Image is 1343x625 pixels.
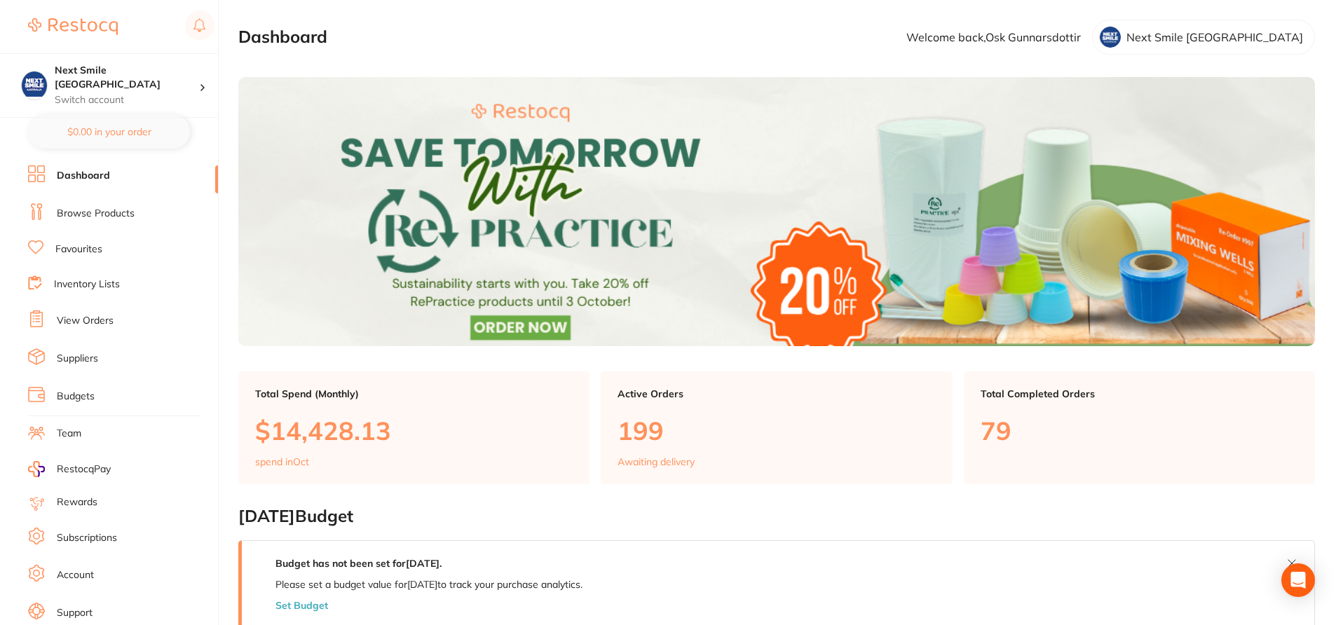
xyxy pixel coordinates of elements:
[601,371,952,485] a: Active Orders199Awaiting delivery
[1281,563,1315,597] div: Open Intercom Messenger
[964,371,1315,485] a: Total Completed Orders79
[57,568,94,582] a: Account
[255,416,573,445] p: $14,428.13
[275,579,582,590] p: Please set a budget value for [DATE] to track your purchase analytics.
[275,557,442,570] strong: Budget has not been set for [DATE] .
[981,388,1298,399] p: Total Completed Orders
[22,71,47,97] img: Next Smile Melbourne
[28,18,118,35] img: Restocq Logo
[255,388,573,399] p: Total Spend (Monthly)
[28,461,45,477] img: RestocqPay
[28,11,118,43] a: Restocq Logo
[57,495,97,509] a: Rewards
[55,242,102,256] a: Favourites
[238,27,327,47] h2: Dashboard
[55,64,199,91] h4: Next Smile Melbourne
[238,371,589,485] a: Total Spend (Monthly)$14,428.13spend inOct
[55,93,199,107] p: Switch account
[981,416,1298,445] p: 79
[57,606,93,620] a: Support
[57,314,114,328] a: View Orders
[275,600,328,611] button: Set Budget
[57,390,95,404] a: Budgets
[28,115,190,149] button: $0.00 in your order
[57,462,111,476] span: RestocqPay
[618,456,695,467] p: Awaiting delivery
[255,456,309,467] p: spend in Oct
[1126,31,1303,43] p: Next Smile [GEOGRAPHIC_DATA]
[618,416,935,445] p: 199
[618,388,935,399] p: Active Orders
[1099,26,1122,48] img: cmFzeTJoYQ
[54,277,120,291] a: Inventory Lists
[238,77,1315,346] img: Dashboard
[57,531,117,545] a: Subscriptions
[57,207,135,221] a: Browse Products
[238,507,1315,526] h2: [DATE] Budget
[28,461,111,477] a: RestocqPay
[57,427,81,441] a: Team
[57,352,98,366] a: Suppliers
[906,31,1081,43] p: Welcome back, Osk Gunnarsdottir
[57,169,110,183] a: Dashboard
